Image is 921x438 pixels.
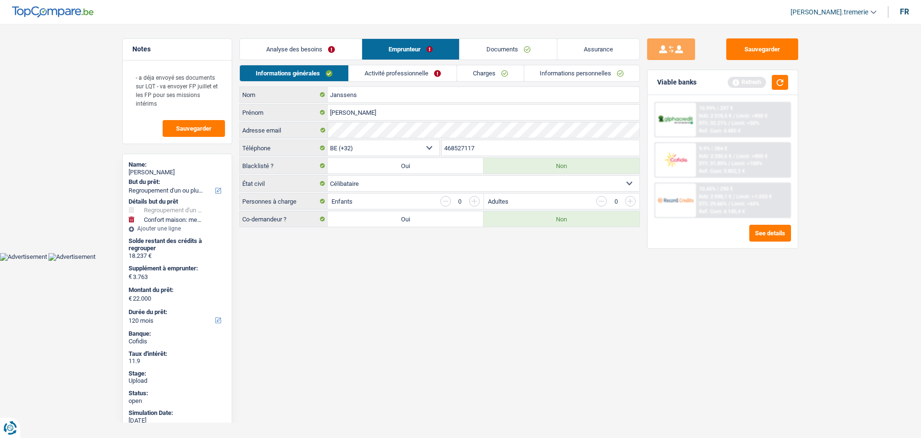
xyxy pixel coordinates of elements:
[732,160,762,167] span: Limit: <100%
[129,198,226,206] div: Détails but du prêt
[733,194,735,200] span: /
[129,330,226,338] div: Banque:
[129,389,226,397] div: Status:
[129,252,226,260] div: 18.237 €
[129,273,132,280] span: €
[736,153,767,159] span: Limit: >800 €
[240,39,362,60] a: Analyse des besoins
[331,198,353,205] label: Enfants
[129,370,226,377] div: Stage:
[733,153,735,159] span: /
[129,265,224,272] label: Supplément à emprunter:
[732,201,759,207] span: Limit: <65%
[129,169,226,176] div: [PERSON_NAME]
[732,120,759,126] span: Limit: <50%
[699,186,733,192] div: 10.45% | 290 €
[240,65,348,81] a: Informations générales
[791,8,868,16] span: [PERSON_NAME].tremerie
[699,208,745,215] div: Ref. Cost: 6 145,4 €
[129,308,224,316] label: Durée du prêt:
[733,113,735,119] span: /
[163,120,225,137] button: Sauvegarder
[240,122,328,138] label: Adresse email
[658,191,693,209] img: Record Credits
[240,158,328,173] label: Blacklisté ?
[557,39,640,60] a: Assurance
[132,45,222,53] h5: Notes
[129,357,226,365] div: 11.9
[484,158,639,173] label: Non
[524,65,640,81] a: Informations personnelles
[699,120,727,126] span: DTI: 32.21%
[728,201,730,207] span: /
[349,65,457,81] a: Activité professionnelle
[12,6,94,18] img: TopCompare Logo
[699,113,732,119] span: NAI: 2 318,5 €
[783,4,876,20] a: [PERSON_NAME].tremerie
[129,161,226,169] div: Name:
[612,198,620,205] div: 0
[240,140,328,156] label: Téléphone
[129,178,224,186] label: But du prêt:
[749,225,791,242] button: See details
[442,140,640,156] input: 401020304
[240,194,328,209] label: Personnes à charge
[129,350,226,358] div: Taux d'intérêt:
[129,377,226,385] div: Upload
[658,151,693,169] img: Cofidis
[176,125,212,132] span: Sauvegarder
[460,39,557,60] a: Documents
[657,78,697,86] div: Viable banks
[728,120,730,126] span: /
[129,397,226,405] div: open
[484,211,639,227] label: Non
[699,128,741,134] div: Ref. Cost: 6 485 €
[240,87,328,102] label: Nom
[736,194,772,200] span: Limit: >1.033 €
[362,39,460,60] a: Emprunteur
[699,194,732,200] span: NAI: 2 598,1 €
[488,198,508,205] label: Adultes
[699,105,733,111] div: 10.99% | 297 €
[129,225,226,232] div: Ajouter une ligne
[240,211,328,227] label: Co-demandeur ?
[129,237,226,252] div: Solde restant des crédits à regrouper
[457,65,524,81] a: Charges
[726,38,798,60] button: Sauvegarder
[699,160,727,167] span: DTI: 31.85%
[129,338,226,345] div: Cofidis
[129,409,226,417] div: Simulation Date:
[900,7,909,16] div: fr
[328,211,484,227] label: Oui
[658,114,693,125] img: AlphaCredit
[129,417,226,425] div: [DATE]
[48,253,95,261] img: Advertisement
[728,77,766,87] div: Refresh
[699,168,745,174] div: Ref. Cost: 5 802,2 €
[240,105,328,120] label: Prénom
[456,198,464,205] div: 0
[699,201,727,207] span: DTI: 29.66%
[699,146,727,152] div: 9.9% | 284 €
[728,160,730,167] span: /
[240,176,328,191] label: État civil
[129,286,224,294] label: Montant du prêt:
[328,158,484,173] label: Oui
[699,153,732,159] span: NAI: 2 330,6 €
[736,113,767,119] span: Limit: >850 €
[129,295,132,303] span: €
